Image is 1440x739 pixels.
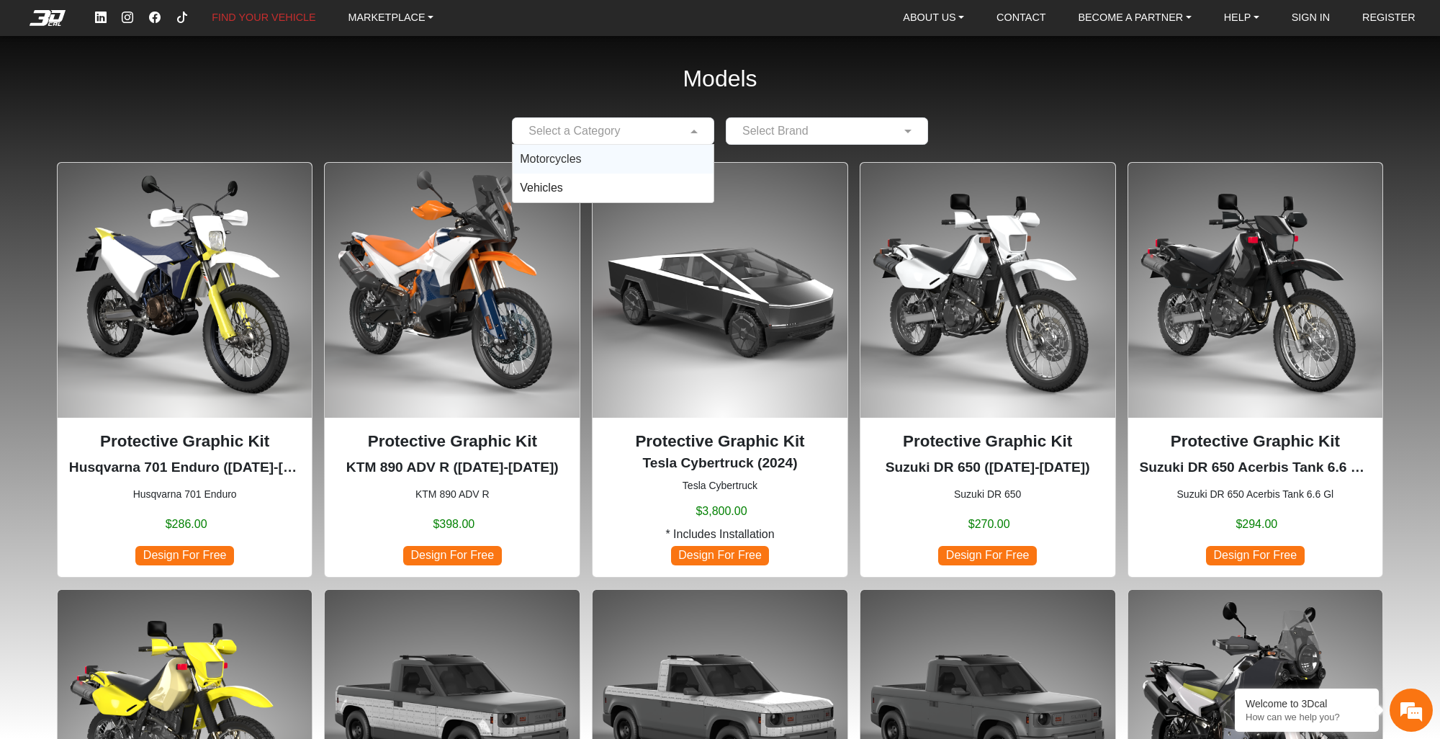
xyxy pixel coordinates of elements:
a: REGISTER [1356,6,1421,30]
a: MARKETPLACE [342,6,439,30]
div: KTM 890 ADV R [324,162,580,578]
span: Vehicles [520,182,563,194]
span: Design For Free [938,546,1036,565]
img: DR 6501996-2024 [860,163,1115,418]
span: $294.00 [1236,516,1277,533]
span: $398.00 [433,516,474,533]
span: Motorcycles [520,153,581,165]
a: SIGN IN [1286,6,1336,30]
p: Protective Graphic Kit [69,429,301,454]
small: Tesla Cybertruck [604,478,836,493]
span: $286.00 [166,516,207,533]
span: Design For Free [403,546,501,565]
a: ABOUT US [897,6,970,30]
small: Suzuki DR 650 [872,487,1104,502]
div: Tesla Cybertruck [592,162,848,578]
img: 890 ADV R null2023-2025 [325,163,580,418]
small: Suzuki DR 650 Acerbis Tank 6.6 Gl [1140,487,1372,502]
p: Suzuki DR 650 Acerbis Tank 6.6 Gl (1996-2024) [1140,457,1372,478]
img: Cybertrucknull2024 [593,163,847,418]
p: Tesla Cybertruck (2024) [604,453,836,474]
img: 701 Enduronull2016-2024 [58,163,312,418]
small: Husqvarna 701 Enduro [69,487,301,502]
p: Protective Graphic Kit [872,429,1104,454]
small: KTM 890 ADV R [336,487,568,502]
p: Protective Graphic Kit [336,429,568,454]
span: * Includes Installation [665,526,774,543]
span: Design For Free [1206,546,1304,565]
p: Suzuki DR 650 (1996-2024) [872,457,1104,478]
span: $3,800.00 [696,503,747,520]
span: Design For Free [135,546,233,565]
p: KTM 890 ADV R (2023-2025) [336,457,568,478]
p: Protective Graphic Kit [1140,429,1372,454]
div: Suzuki DR 650 Acerbis Tank 6.6 Gl [1128,162,1384,578]
ng-dropdown-panel: Options List [512,144,714,203]
a: CONTACT [991,6,1051,30]
a: BECOME A PARTNER [1072,6,1197,30]
p: Husqvarna 701 Enduro (2016-2024) [69,457,301,478]
p: Protective Graphic Kit [604,429,836,454]
a: FIND YOUR VEHICLE [206,6,321,30]
img: DR 650Acerbis Tank 6.6 Gl1996-2024 [1128,163,1383,418]
div: Husqvarna 701 Enduro [57,162,313,578]
div: Suzuki DR 650 [860,162,1116,578]
span: Design For Free [671,546,769,565]
div: Welcome to 3Dcal [1246,698,1368,709]
span: $270.00 [968,516,1010,533]
h2: Models [683,46,757,112]
p: How can we help you? [1246,712,1368,722]
a: HELP [1218,6,1265,30]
